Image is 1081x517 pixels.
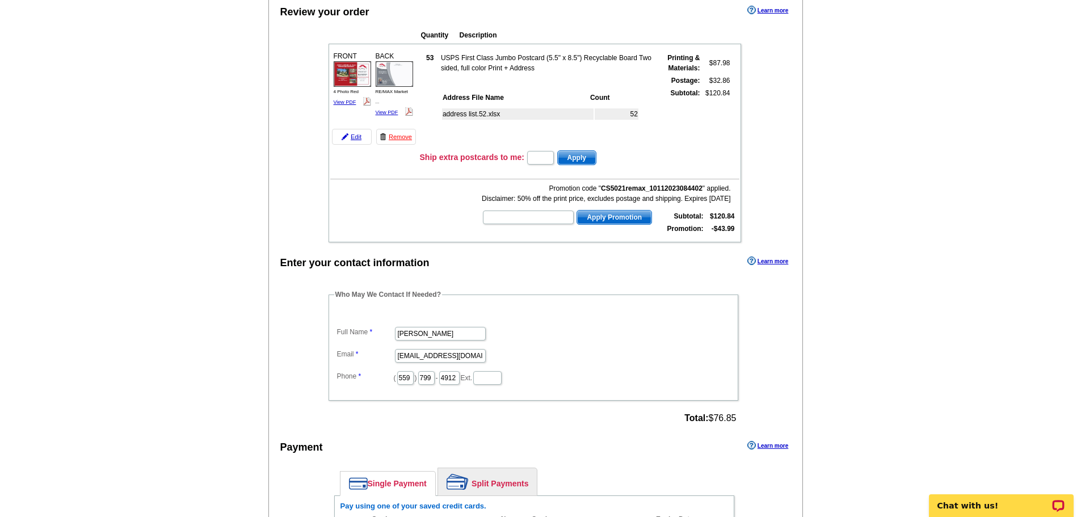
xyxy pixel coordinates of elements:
[442,92,588,103] th: Address File Name
[340,502,728,511] h6: Pay using one of your saved credit cards.
[684,413,736,423] span: $76.85
[438,468,537,495] a: Split Payments
[337,349,394,359] label: Email
[712,225,735,233] strong: -$43.99
[674,212,704,220] strong: Subtotal:
[342,133,348,140] img: pencil-icon.gif
[376,61,413,87] img: small-thumb.jpg
[667,225,704,233] strong: Promotion:
[337,327,394,337] label: Full Name
[747,257,788,266] a: Learn more
[280,5,369,20] div: Review your order
[426,54,434,62] strong: 53
[577,210,652,225] button: Apply Promotion
[376,110,398,115] a: View PDF
[595,108,638,120] td: 52
[334,89,359,94] span: 4 Photo Red
[280,255,430,271] div: Enter your contact information
[376,89,408,104] span: RE/MAX Market ...
[442,108,594,120] td: address list.52.xlsx
[405,107,413,116] img: pdf_logo.png
[440,52,654,74] td: USPS First Class Jumbo Postcard (5.5" x 8.5") Recyclable Board Two sided, full color Print + Address
[334,99,356,105] a: View PDF
[557,150,596,165] button: Apply
[710,212,734,220] strong: $120.84
[334,61,371,87] img: small-thumb.jpg
[747,441,788,450] a: Learn more
[747,6,788,15] a: Learn more
[702,52,731,74] td: $87.98
[332,129,372,145] a: Edit
[363,97,371,106] img: pdf_logo.png
[684,413,708,423] strong: Total:
[447,474,469,490] img: split-payment.png
[459,30,667,41] th: Description
[671,89,700,97] strong: Subtotal:
[577,211,651,224] span: Apply Promotion
[702,75,731,86] td: $32.86
[601,184,703,192] b: CS5021remax_10112023084402
[349,477,368,490] img: single-payment.png
[671,77,700,85] strong: Postage:
[334,289,442,300] legend: Who May We Contact If Needed?
[280,440,323,455] div: Payment
[380,133,386,140] img: trashcan-icon.gif
[667,54,700,72] strong: Printing & Materials:
[420,152,524,162] h3: Ship extra postcards to me:
[374,49,415,119] div: BACK
[558,151,596,165] span: Apply
[702,87,731,146] td: $120.84
[332,49,373,109] div: FRONT
[340,472,435,495] a: Single Payment
[922,481,1081,517] iframe: LiveChat chat widget
[376,129,416,145] a: Remove
[420,30,458,41] th: Quantity
[482,183,730,204] div: Promotion code " " applied. Disclaimer: 50% off the print price, excludes postage and shipping. E...
[590,92,638,103] th: Count
[334,368,733,386] dd: ( ) - Ext.
[337,371,394,381] label: Phone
